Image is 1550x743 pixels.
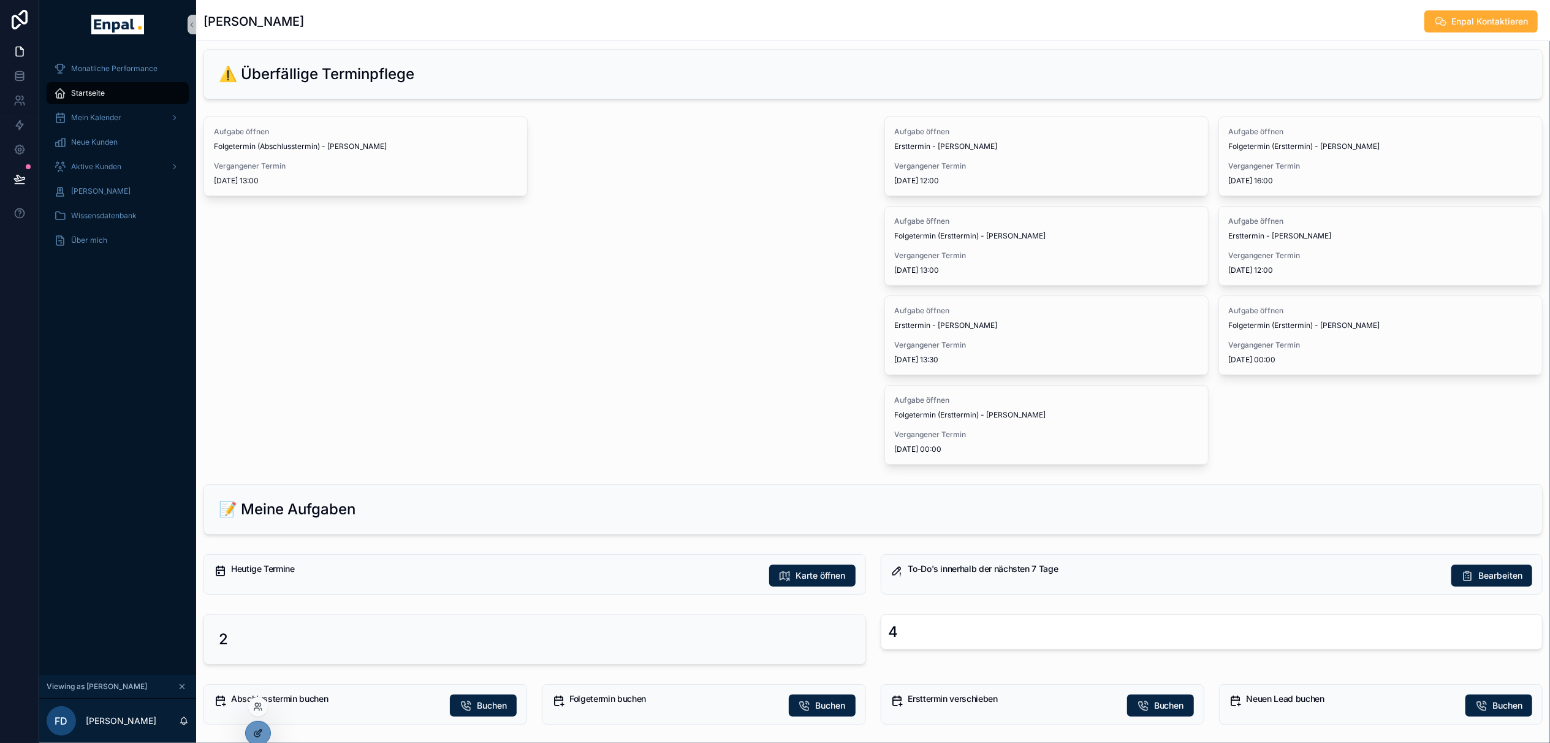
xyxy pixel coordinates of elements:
[1247,695,1456,703] h5: Neuen Lead buchen
[214,142,517,151] span: Folgetermin (Abschlusstermin) - [PERSON_NAME]
[796,570,846,582] span: Karte öffnen
[47,107,189,129] a: Mein Kalender
[1451,565,1532,587] button: Bearbeiten
[1229,251,1532,261] span: Vergangener Termin
[71,211,137,221] span: Wissensdatenbank
[71,64,158,74] span: Monatliche Performance
[1229,231,1532,241] span: Ersttermin - [PERSON_NAME]
[769,565,856,587] button: Karte öffnen
[55,714,68,728] span: FD
[214,127,517,137] span: Aufgabe öffnen
[203,116,528,196] a: Aufgabe öffnenFolgetermin (Abschlusstermin) - [PERSON_NAME]Vergangener Termin[DATE] 13:00
[1127,695,1194,717] button: Buchen
[47,205,189,227] a: Wissensdatenbank
[47,58,189,80] a: Monatliche Performance
[1229,355,1532,365] span: [DATE] 00:00
[1229,216,1532,226] span: Aufgabe öffnen
[71,235,107,245] span: Über mich
[47,180,189,202] a: [PERSON_NAME]
[219,630,228,649] h2: 2
[1154,699,1184,712] span: Buchen
[816,699,846,712] span: Buchen
[895,355,1198,365] span: [DATE] 13:30
[1229,321,1532,330] span: Folgetermin (Ersttermin) - [PERSON_NAME]
[895,340,1198,350] span: Vergangener Termin
[39,49,196,267] div: scrollable content
[895,410,1198,420] span: Folgetermin (Ersttermin) - [PERSON_NAME]
[71,162,121,172] span: Aktive Kunden
[47,156,189,178] a: Aktive Kunden
[895,430,1198,440] span: Vergangener Termin
[477,699,507,712] span: Buchen
[86,715,156,727] p: [PERSON_NAME]
[47,682,147,692] span: Viewing as [PERSON_NAME]
[895,265,1198,275] span: [DATE] 13:00
[569,695,778,703] h5: Folgetermin buchen
[1229,306,1532,316] span: Aufgabe öffnen
[884,295,1209,375] a: Aufgabe öffnenErsttermin - [PERSON_NAME]Vergangener Termin[DATE] 13:30
[219,64,414,84] h2: ⚠️ Überfällige Terminpflege
[231,565,759,573] h5: Heutige Termine
[895,321,1198,330] span: Ersttermin - [PERSON_NAME]
[895,216,1198,226] span: Aufgabe öffnen
[789,695,856,717] button: Buchen
[895,306,1198,316] span: Aufgabe öffnen
[889,622,898,642] div: 4
[71,113,121,123] span: Mein Kalender
[1218,295,1543,375] a: Aufgabe öffnenFolgetermin (Ersttermin) - [PERSON_NAME]Vergangener Termin[DATE] 00:00
[908,565,1442,573] h5: To-Do's innerhalb der nächsten 7 Tage
[450,695,517,717] button: Buchen
[1465,695,1532,717] button: Buchen
[1451,15,1528,28] span: Enpal Kontaktieren
[908,695,1117,703] h5: Ersttermin verschieben
[884,206,1209,286] a: Aufgabe öffnenFolgetermin (Ersttermin) - [PERSON_NAME]Vergangener Termin[DATE] 13:00
[895,161,1198,171] span: Vergangener Termin
[895,251,1198,261] span: Vergangener Termin
[214,176,517,186] span: [DATE] 13:00
[231,695,440,703] h5: Abschlusstermin buchen
[47,131,189,153] a: Neue Kunden
[1229,161,1532,171] span: Vergangener Termin
[1218,116,1543,196] a: Aufgabe öffnenFolgetermin (Ersttermin) - [PERSON_NAME]Vergangener Termin[DATE] 16:00
[71,88,105,98] span: Startseite
[895,142,1198,151] span: Ersttermin - [PERSON_NAME]
[1424,10,1538,32] button: Enpal Kontaktieren
[1229,265,1532,275] span: [DATE] 12:00
[1229,176,1532,186] span: [DATE] 16:00
[1229,340,1532,350] span: Vergangener Termin
[219,500,355,519] h2: 📝 Meine Aufgaben
[71,137,118,147] span: Neue Kunden
[203,13,304,30] h1: [PERSON_NAME]
[47,229,189,251] a: Über mich
[895,395,1198,405] span: Aufgabe öffnen
[1478,570,1522,582] span: Bearbeiten
[895,176,1198,186] span: [DATE] 12:00
[1492,699,1522,712] span: Buchen
[1229,127,1532,137] span: Aufgabe öffnen
[1218,206,1543,286] a: Aufgabe öffnenErsttermin - [PERSON_NAME]Vergangener Termin[DATE] 12:00
[91,15,143,34] img: App logo
[47,82,189,104] a: Startseite
[71,186,131,196] span: [PERSON_NAME]
[895,444,1198,454] span: [DATE] 00:00
[214,161,517,171] span: Vergangener Termin
[884,116,1209,196] a: Aufgabe öffnenErsttermin - [PERSON_NAME]Vergangener Termin[DATE] 12:00
[895,127,1198,137] span: Aufgabe öffnen
[895,231,1198,241] span: Folgetermin (Ersttermin) - [PERSON_NAME]
[884,385,1209,465] a: Aufgabe öffnenFolgetermin (Ersttermin) - [PERSON_NAME]Vergangener Termin[DATE] 00:00
[1229,142,1532,151] span: Folgetermin (Ersttermin) - [PERSON_NAME]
